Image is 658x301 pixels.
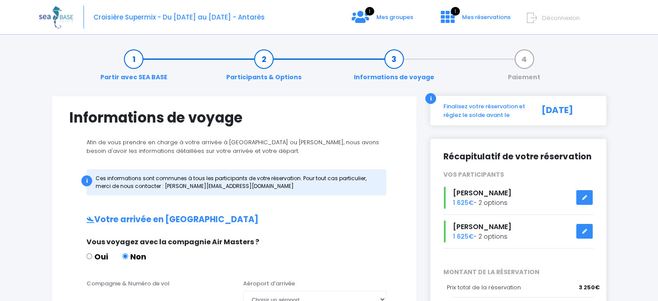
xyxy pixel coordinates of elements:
[437,102,532,119] div: Finalisez votre réservation et réglez le solde avant le
[504,55,545,82] a: Paiement
[87,237,259,247] span: Vous voyagez avec la compagnie Air Masters ?
[532,102,600,119] div: [DATE]
[434,16,516,24] a: 1 Mes réservations
[453,232,474,241] span: 1 625€
[437,268,600,277] span: MONTANT DE LA RÉSERVATION
[69,138,399,155] p: Afin de vous prendre en charge à votre arrivée à [GEOGRAPHIC_DATA] ou [PERSON_NAME], nous avons b...
[69,109,399,126] h1: Informations de voyage
[451,7,460,16] span: 1
[81,175,92,186] div: i
[437,187,600,209] div: - 2 options
[425,93,436,104] div: i
[365,7,374,16] span: 1
[87,169,386,195] div: Ces informations sont communes à tous les participants de votre réservation. Pour tout cas partic...
[453,222,511,232] span: [PERSON_NAME]
[93,13,265,22] span: Croisière Supermix - Du [DATE] au [DATE] - Antarès
[350,55,439,82] a: Informations de voyage
[345,16,420,24] a: 1 Mes groupes
[87,253,92,259] input: Oui
[443,152,593,162] h2: Récapitulatif de votre réservation
[243,279,295,288] label: Aéroport d'arrivée
[376,13,413,21] span: Mes groupes
[437,220,600,243] div: - 2 options
[579,283,600,292] span: 3 250€
[122,251,146,262] label: Non
[453,198,474,207] span: 1 625€
[453,188,511,198] span: [PERSON_NAME]
[437,170,600,179] div: VOS PARTICIPANTS
[122,253,128,259] input: Non
[462,13,510,21] span: Mes réservations
[69,215,399,225] h2: Votre arrivée en [GEOGRAPHIC_DATA]
[447,283,521,291] span: Prix total de la réservation
[87,251,108,262] label: Oui
[542,14,580,22] span: Déconnexion
[222,55,306,82] a: Participants & Options
[96,55,172,82] a: Partir avec SEA BASE
[87,279,170,288] label: Compagnie & Numéro de vol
